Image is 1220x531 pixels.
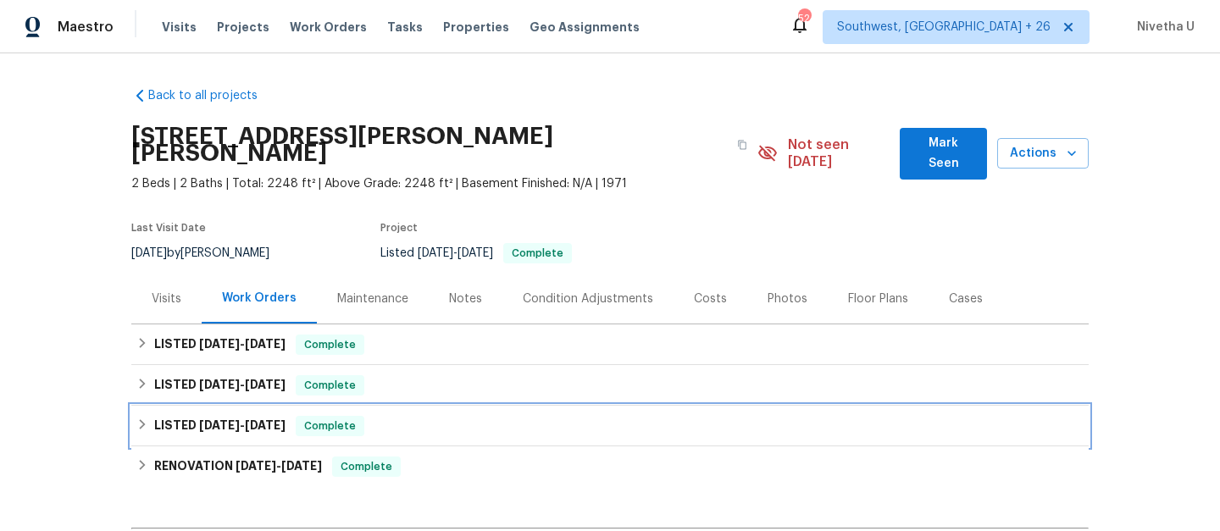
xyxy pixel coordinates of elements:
[387,21,423,33] span: Tasks
[949,290,983,307] div: Cases
[297,377,363,394] span: Complete
[727,130,757,160] button: Copy Address
[418,247,453,259] span: [DATE]
[199,338,240,350] span: [DATE]
[199,419,286,431] span: -
[848,290,908,307] div: Floor Plans
[505,248,570,258] span: Complete
[245,379,286,390] span: [DATE]
[131,324,1089,365] div: LISTED [DATE]-[DATE]Complete
[152,290,181,307] div: Visits
[418,247,493,259] span: -
[154,335,286,355] h6: LISTED
[199,338,286,350] span: -
[913,133,973,174] span: Mark Seen
[236,460,276,472] span: [DATE]
[131,406,1089,446] div: LISTED [DATE]-[DATE]Complete
[297,418,363,434] span: Complete
[1130,19,1195,36] span: Nivetha U
[837,19,1051,36] span: Southwest, [GEOGRAPHIC_DATA] + 26
[337,290,408,307] div: Maintenance
[694,290,727,307] div: Costs
[245,338,286,350] span: [DATE]
[131,223,206,233] span: Last Visit Date
[199,379,240,390] span: [DATE]
[154,375,286,395] h6: LISTED
[131,87,294,104] a: Back to all projects
[131,247,167,259] span: [DATE]
[900,128,987,180] button: Mark Seen
[798,10,810,27] div: 524
[297,336,363,353] span: Complete
[131,128,727,162] h2: [STREET_ADDRESS][PERSON_NAME][PERSON_NAME]
[217,19,269,36] span: Projects
[199,419,240,431] span: [DATE]
[768,290,807,307] div: Photos
[281,460,322,472] span: [DATE]
[154,416,286,436] h6: LISTED
[236,460,322,472] span: -
[334,458,399,475] span: Complete
[788,136,890,170] span: Not seen [DATE]
[457,247,493,259] span: [DATE]
[131,365,1089,406] div: LISTED [DATE]-[DATE]Complete
[1011,143,1075,164] span: Actions
[131,243,290,263] div: by [PERSON_NAME]
[245,419,286,431] span: [DATE]
[290,19,367,36] span: Work Orders
[162,19,197,36] span: Visits
[199,379,286,390] span: -
[530,19,640,36] span: Geo Assignments
[523,290,653,307] div: Condition Adjustments
[131,446,1089,487] div: RENOVATION [DATE]-[DATE]Complete
[154,456,322,477] h6: RENOVATION
[380,223,418,233] span: Project
[58,19,114,36] span: Maestro
[997,138,1089,169] button: Actions
[380,247,572,259] span: Listed
[449,290,482,307] div: Notes
[222,290,297,307] div: Work Orders
[131,175,757,192] span: 2 Beds | 2 Baths | Total: 2248 ft² | Above Grade: 2248 ft² | Basement Finished: N/A | 1971
[443,19,509,36] span: Properties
